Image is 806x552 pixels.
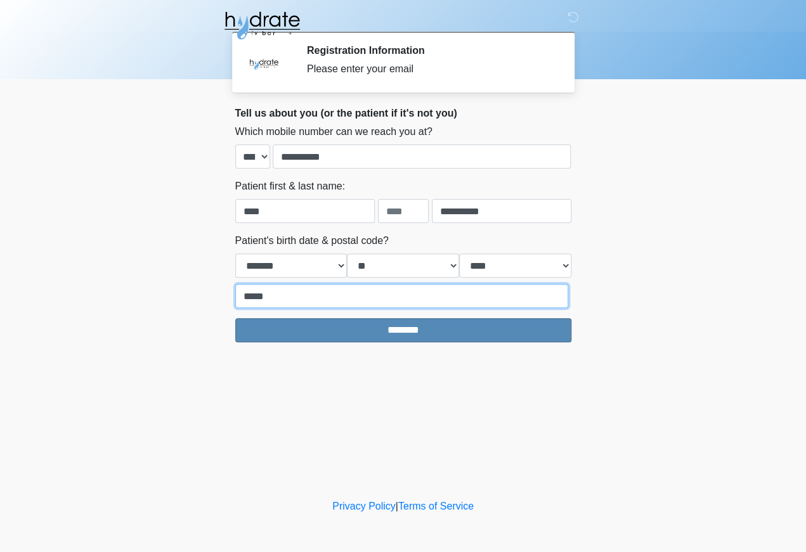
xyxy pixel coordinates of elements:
[235,179,345,194] label: Patient first & last name:
[223,10,301,41] img: Hydrate IV Bar - Fort Collins Logo
[245,44,283,82] img: Agent Avatar
[332,501,396,511] a: Privacy Policy
[398,501,474,511] a: Terms of Service
[307,61,552,77] div: Please enter your email
[235,233,389,248] label: Patient's birth date & postal code?
[235,124,432,139] label: Which mobile number can we reach you at?
[396,501,398,511] a: |
[235,107,571,119] h2: Tell us about you (or the patient if it's not you)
